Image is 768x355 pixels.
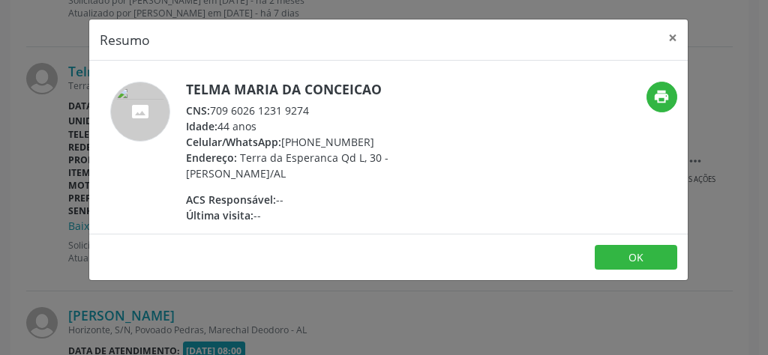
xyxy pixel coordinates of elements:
span: Celular/WhatsApp: [186,135,281,149]
span: CNS: [186,103,210,118]
span: Endereço: [186,151,237,165]
div: -- [186,192,478,207]
button: OK [595,245,677,270]
div: -- [186,207,478,223]
span: Terra da Esperanca Qd L, 30 - [PERSON_NAME]/AL [186,151,388,180]
div: [PHONE_NUMBER] [186,134,478,150]
button: Close [658,19,688,56]
span: Última visita: [186,208,253,222]
button: print [646,82,677,112]
span: ACS Responsável: [186,192,276,207]
span: Idade: [186,119,217,133]
h5: Resumo [100,30,150,49]
h5: Telma Maria da Conceicao [186,82,478,97]
div: 709 6026 1231 9274 [186,103,478,118]
img: accompaniment [110,82,170,142]
div: 44 anos [186,118,478,134]
i: print [653,88,670,105]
